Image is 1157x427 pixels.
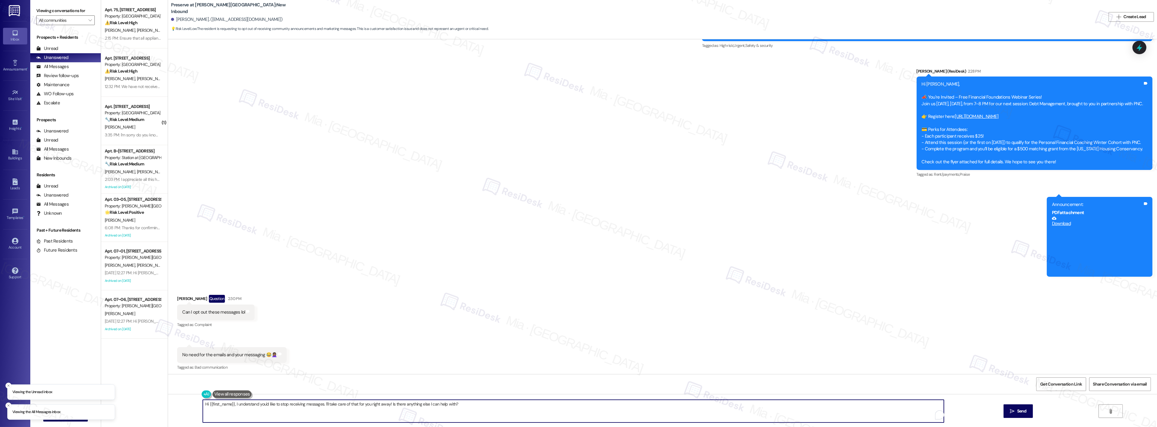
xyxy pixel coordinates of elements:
span: Share Conversation via email [1093,381,1147,387]
div: Apt. 07~06, [STREET_ADDRESS][PERSON_NAME] [105,296,161,303]
button: Close toast [5,403,12,409]
span: [PERSON_NAME] [137,169,167,174]
div: [PERSON_NAME]. ([EMAIL_ADDRESS][DOMAIN_NAME]) [171,16,282,23]
div: Apt. 07~01, [STREET_ADDRESS][PERSON_NAME] [105,248,161,254]
p: Viewing the All Messages inbox [12,409,61,415]
span: : The resident is requesting to opt out of receiving community announcements and marketing messag... [171,26,488,32]
span: [PERSON_NAME] [105,169,137,174]
div: Property: [PERSON_NAME][GEOGRAPHIC_DATA] Townhomes [105,203,161,209]
div: Question [209,295,225,302]
button: Send [1004,404,1033,418]
div: Apt. B~[STREET_ADDRESS] [105,148,161,154]
span: [PERSON_NAME] [105,76,137,81]
span: Urgent , [733,43,745,48]
div: Unknown [36,210,62,217]
a: [URL][DOMAIN_NAME] [955,113,999,119]
span: [PERSON_NAME] [137,28,169,33]
strong: 🌟 Risk Level: Positive [105,210,144,215]
a: Leads [3,177,27,193]
div: No need for the emails and your messaging 😂🤦🏾‍♀️ [182,352,277,358]
div: Announcement: [1052,201,1143,208]
span: Create Lead [1124,14,1146,20]
span: • [23,215,24,219]
div: Archived on [DATE] [104,277,161,285]
span: Rent/payments , [934,172,960,177]
strong: 🔧 Risk Level: Medium [105,117,144,122]
a: Account [3,236,27,252]
div: Apt. 75, [STREET_ADDRESS] [105,7,161,13]
a: Site Visit • [3,87,27,104]
div: Tagged as: [702,41,1152,50]
button: Get Conversation Link [1036,377,1086,391]
div: [DATE] 12:27 PM: Hi [PERSON_NAME] and [PERSON_NAME], how are you? This is a friendly reminder tha... [105,270,395,275]
div: Property: [GEOGRAPHIC_DATA] [105,110,161,116]
img: ResiDesk Logo [9,5,21,16]
div: Property: [PERSON_NAME][GEOGRAPHIC_DATA] Townhomes [105,254,161,261]
div: Archived on [DATE] [104,325,161,333]
span: [PERSON_NAME] [105,217,135,223]
div: 2:28 PM [966,68,981,74]
div: Future Residents [36,247,77,253]
a: Insights • [3,117,27,133]
div: Property: [GEOGRAPHIC_DATA] Townhomes [105,61,161,68]
div: Past + Future Residents [30,227,101,233]
div: 2:03 PM: I appreciate all this help [105,177,163,182]
div: Tagged as: [177,320,255,329]
div: Escalate [36,100,60,106]
div: Tagged as: [177,363,287,372]
i:  [1116,15,1121,19]
button: Share Conversation via email [1089,377,1151,391]
div: [PERSON_NAME] [177,295,255,305]
a: Templates • [3,206,27,223]
div: Archived on [DATE] [104,183,161,191]
div: 3:35 PM: I'm sorry do you know if maintenance will be coming [DATE]? I wanted to shower but I did... [105,132,358,138]
div: Property: [PERSON_NAME][GEOGRAPHIC_DATA] Townhomes [105,303,161,309]
div: Prospects + Residents [30,34,101,41]
div: Unread [36,137,58,143]
a: Inbox [3,28,27,44]
div: Unanswered [36,192,68,198]
strong: ⚠️ Risk Level: High [105,68,137,74]
div: 2:15 PM: Ensure that all appliances are working properly. The dryer's lint trap is cracked making... [105,35,559,41]
div: New Inbounds [36,155,71,161]
span: • [22,96,23,100]
div: Review follow-ups [36,73,79,79]
div: All Messages [36,64,69,70]
div: Property: Station at [GEOGRAPHIC_DATA][PERSON_NAME] [105,155,161,161]
i:  [88,18,92,23]
div: All Messages [36,146,69,152]
span: Send [1017,408,1027,414]
div: Archived on [DATE] [104,232,161,239]
div: Unread [36,183,58,189]
span: Complaint [195,322,212,327]
span: High risk , [720,43,734,48]
div: Apt. [STREET_ADDRESS] [105,55,161,61]
span: [PERSON_NAME] [105,28,137,33]
span: Praise [960,172,970,177]
div: All Messages [36,201,69,207]
div: Unread [36,45,58,52]
div: Residents [30,172,101,178]
div: Maintenance [36,82,70,88]
strong: 💡 Risk Level: Low [171,26,196,31]
span: • [21,125,22,130]
div: 2:30 PM [226,295,241,302]
textarea: To enrich screen reader interactions, please activate Accessibility in Grammarly extension settings [203,400,944,422]
button: Create Lead [1109,12,1154,22]
span: Get Conversation Link [1040,381,1082,387]
a: Buildings [3,147,27,163]
iframe: Download https://res.cloudinary.com/residesk/image/upload/v1758133181/user-uploads/9824-175813318... [1052,227,1143,272]
i:  [1010,409,1014,414]
b: Preserve at [PERSON_NAME][GEOGRAPHIC_DATA]: New Inbound [171,2,292,15]
div: Hi [PERSON_NAME], 📣 You're Invited – Free Financial Foundations Webinar Series! Join us [DATE], [... [922,81,1143,165]
span: [PERSON_NAME] [137,262,167,268]
strong: ⚠️ Risk Level: High [105,20,137,25]
div: 12:32 PM: We have not received a lease renewal yet, though. [105,84,210,89]
div: Unanswered [36,54,68,61]
label: Viewing conversations for [36,6,95,15]
span: [PERSON_NAME] [105,124,135,130]
div: Past Residents [36,238,73,244]
div: Apt. 03~05, [STREET_ADDRESS][PERSON_NAME] [105,196,161,203]
span: [PERSON_NAME] [105,311,135,316]
i:  [1108,409,1113,414]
